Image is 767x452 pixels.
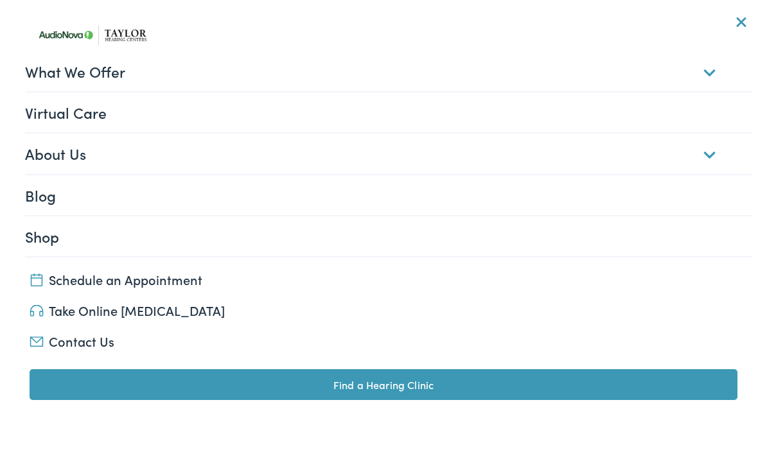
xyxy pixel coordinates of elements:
a: Shop [25,216,752,256]
a: About Us [25,134,752,173]
a: Blog [25,175,752,215]
a: Contact Us [30,332,737,350]
a: What We Offer [25,51,752,91]
img: utility icon [30,274,44,286]
a: Schedule an Appointment [30,270,737,288]
a: Take Online [MEDICAL_DATA] [30,301,737,319]
img: utility icon [30,305,44,317]
a: Virtual Care [25,92,752,132]
a: Find a Hearing Clinic [30,369,737,400]
img: utility icon [30,337,44,347]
